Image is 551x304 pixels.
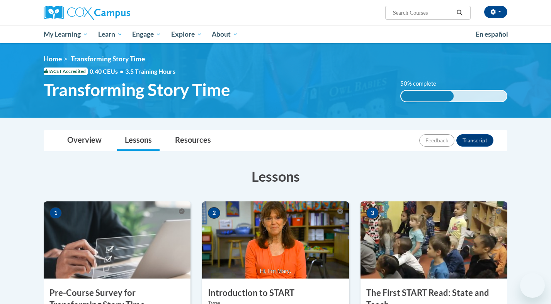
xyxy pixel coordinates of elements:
[39,25,93,43] a: My Learning
[400,79,445,88] label: 50% complete
[401,91,454,101] div: 50% complete
[202,287,349,299] h3: Introduction to START
[456,134,493,147] button: Transcript
[32,25,519,43] div: Main menu
[392,8,454,17] input: Search Courses
[520,273,545,298] iframe: Button to launch messaging window
[207,25,243,43] a: About
[125,68,175,75] span: 3.5 Training Hours
[49,207,62,219] span: 1
[44,55,62,63] a: Home
[93,25,128,43] a: Learn
[44,68,88,75] span: IACET Accredited
[71,55,145,63] span: Transforming Story Time
[454,8,466,17] button: Search
[44,167,507,186] h3: Lessons
[90,67,125,76] span: 0.40 CEUs
[167,130,219,151] a: Resources
[117,130,160,151] a: Lessons
[202,201,349,279] img: Course Image
[476,30,508,38] span: En español
[419,134,454,147] button: Feedback
[471,26,513,42] a: En español
[171,30,202,39] span: Explore
[366,207,379,219] span: 3
[120,68,123,75] span: •
[456,10,463,16] i: 
[132,30,161,39] span: Engage
[44,6,190,20] a: Cox Campus
[44,201,190,279] img: Course Image
[60,130,109,151] a: Overview
[127,25,166,43] a: Engage
[98,30,122,39] span: Learn
[166,25,207,43] a: Explore
[361,201,507,279] img: Course Image
[44,6,130,20] img: Cox Campus
[484,6,507,18] button: Account Settings
[44,79,230,100] span: Transforming Story Time
[44,30,88,39] span: My Learning
[208,207,220,219] span: 2
[212,30,238,39] span: About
